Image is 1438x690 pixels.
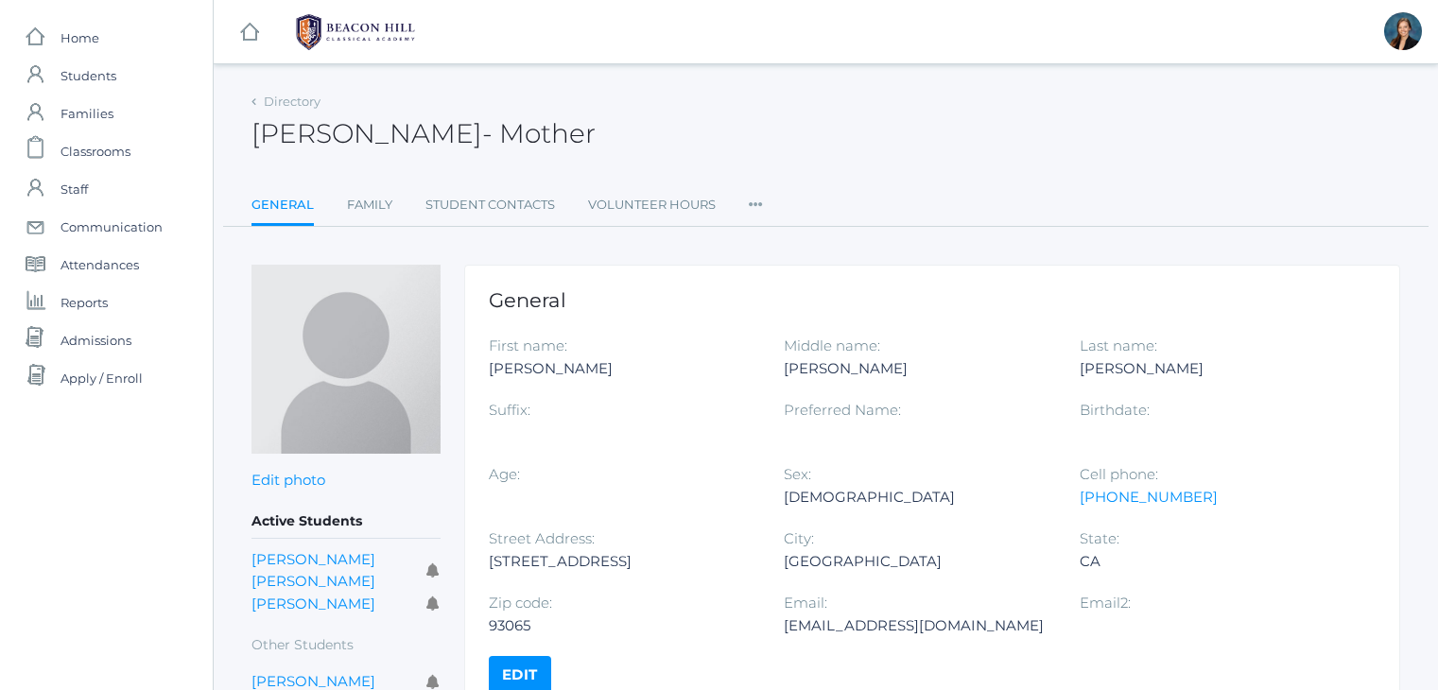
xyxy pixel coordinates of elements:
[426,563,441,578] i: Receives communications for this student
[61,19,99,57] span: Home
[482,117,596,149] span: - Mother
[489,465,520,483] label: Age:
[251,186,314,227] a: General
[588,186,716,224] a: Volunteer Hours
[251,119,596,148] h2: [PERSON_NAME]
[784,336,880,354] label: Middle name:
[61,208,163,246] span: Communication
[61,170,88,208] span: Staff
[1080,401,1150,419] label: Birthdate:
[1080,465,1158,483] label: Cell phone:
[489,289,1376,311] h1: General
[1080,550,1346,573] div: CA
[784,465,811,483] label: Sex:
[784,529,814,547] label: City:
[784,401,901,419] label: Preferred Name:
[426,596,441,611] i: Receives communications for this student
[784,594,827,612] label: Email:
[1080,488,1218,506] a: [PHONE_NUMBER]
[489,336,567,354] label: First name:
[1384,12,1422,50] div: Allison Smith
[489,550,755,573] div: [STREET_ADDRESS]
[61,246,139,284] span: Attendances
[1080,529,1119,547] label: State:
[61,132,130,170] span: Classrooms
[425,186,555,224] a: Student Contacts
[264,94,321,109] a: Directory
[251,595,375,612] a: [PERSON_NAME]
[251,265,441,454] img: Shannon Sergey
[489,594,552,612] label: Zip code:
[784,486,1050,509] div: [DEMOGRAPHIC_DATA]
[347,186,392,224] a: Family
[489,401,530,419] label: Suffix:
[251,672,375,690] a: [PERSON_NAME]
[1080,357,1346,380] div: [PERSON_NAME]
[251,471,325,489] a: Edit photo
[489,529,595,547] label: Street Address:
[251,630,441,661] h5: Other Students
[285,9,426,56] img: BHCALogos-05-308ed15e86a5a0abce9b8dd61676a3503ac9727e845dece92d48e8588c001991.png
[61,95,113,132] span: Families
[61,359,143,397] span: Apply / Enroll
[426,675,441,689] i: Receives communications for this student
[784,357,1050,380] div: [PERSON_NAME]
[1080,594,1131,612] label: Email2:
[61,57,116,95] span: Students
[489,614,755,637] div: 93065
[784,550,1050,573] div: [GEOGRAPHIC_DATA]
[251,550,375,591] a: [PERSON_NAME] [PERSON_NAME]
[489,357,755,380] div: [PERSON_NAME]
[61,284,108,321] span: Reports
[61,321,131,359] span: Admissions
[251,506,441,538] h5: Active Students
[1080,336,1157,354] label: Last name:
[784,614,1050,637] div: [EMAIL_ADDRESS][DOMAIN_NAME]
